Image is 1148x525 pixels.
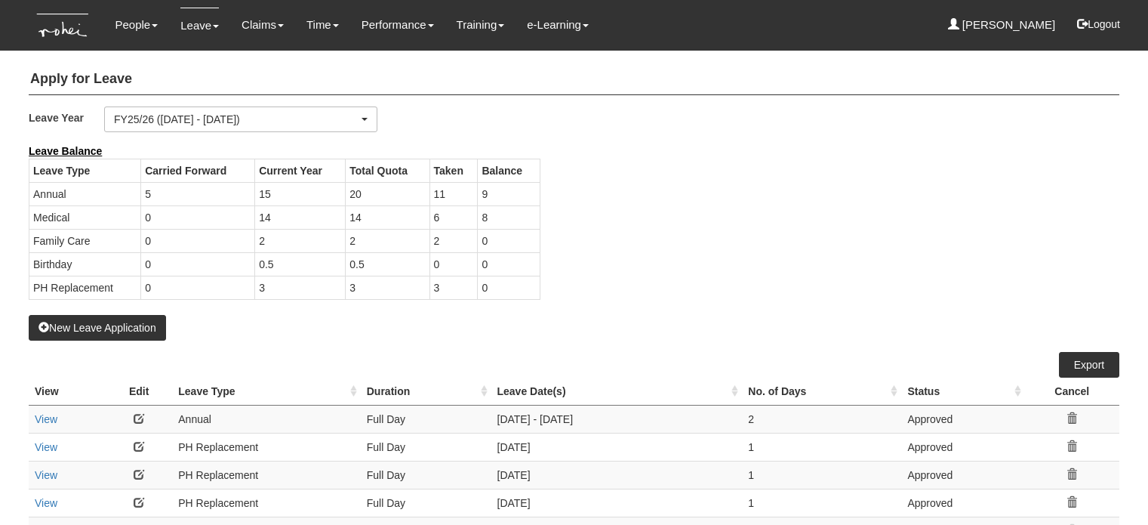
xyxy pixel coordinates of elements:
th: No. of Days : activate to sort column ascending [742,378,901,406]
a: View [35,441,57,453]
td: Full Day [361,433,491,461]
td: 14 [255,205,346,229]
a: View [35,497,57,509]
td: 2 [429,229,478,252]
td: Approved [901,405,1024,433]
th: Carried Forward [141,159,255,182]
td: Approved [901,433,1024,461]
a: Claims [242,8,284,42]
td: 6 [429,205,478,229]
td: 0.5 [346,252,429,276]
td: 0 [141,276,255,299]
th: Current Year [255,159,346,182]
td: 5 [141,182,255,205]
td: 0 [141,205,255,229]
td: 2 [255,229,346,252]
td: 0 [141,252,255,276]
a: Performance [362,8,434,42]
td: 14 [346,205,429,229]
th: Status : activate to sort column ascending [901,378,1024,406]
button: Logout [1066,6,1131,42]
td: Birthday [29,252,141,276]
td: 2 [742,405,901,433]
td: 3 [429,276,478,299]
th: Duration : activate to sort column ascending [361,378,491,406]
div: FY25/26 ([DATE] - [DATE]) [114,112,359,127]
td: [DATE] - [DATE] [491,405,743,433]
td: 3 [255,276,346,299]
b: Leave Balance [29,145,102,157]
a: Time [306,8,339,42]
td: PH Replacement [172,433,360,461]
td: 3 [346,276,429,299]
td: 1 [742,433,901,461]
a: e-Learning [527,8,589,42]
a: View [35,469,57,481]
th: Taken [429,159,478,182]
a: [PERSON_NAME] [948,8,1056,42]
td: Approved [901,489,1024,517]
a: Export [1059,352,1119,378]
td: 0 [478,276,540,299]
td: 0 [478,229,540,252]
th: Leave Type : activate to sort column ascending [172,378,360,406]
td: Full Day [361,405,491,433]
td: 0 [478,252,540,276]
a: Leave [180,8,219,43]
th: Total Quota [346,159,429,182]
label: Leave Year [29,107,104,128]
td: Annual [29,182,141,205]
td: 8 [478,205,540,229]
td: Family Care [29,229,141,252]
a: People [115,8,159,42]
td: 1 [742,461,901,489]
td: PH Replacement [29,276,141,299]
td: Medical [29,205,141,229]
td: 0 [141,229,255,252]
td: 1 [742,489,901,517]
td: PH Replacement [172,461,360,489]
td: 0 [429,252,478,276]
td: 20 [346,182,429,205]
td: [DATE] [491,461,743,489]
button: New Leave Application [29,315,166,341]
td: PH Replacement [172,489,360,517]
th: Cancel [1025,378,1119,406]
th: View [29,378,106,406]
td: 11 [429,182,478,205]
h4: Apply for Leave [29,64,1119,95]
td: Annual [172,405,360,433]
button: FY25/26 ([DATE] - [DATE]) [104,107,377,132]
a: View [35,413,57,425]
a: Training [457,8,505,42]
th: Leave Date(s) : activate to sort column ascending [491,378,743,406]
td: Approved [901,461,1024,489]
td: [DATE] [491,489,743,517]
td: Full Day [361,489,491,517]
td: 0.5 [255,252,346,276]
th: Edit [106,378,172,406]
td: Full Day [361,461,491,489]
td: [DATE] [491,433,743,461]
th: Leave Type [29,159,141,182]
td: 2 [346,229,429,252]
td: 9 [478,182,540,205]
td: 15 [255,182,346,205]
th: Balance [478,159,540,182]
